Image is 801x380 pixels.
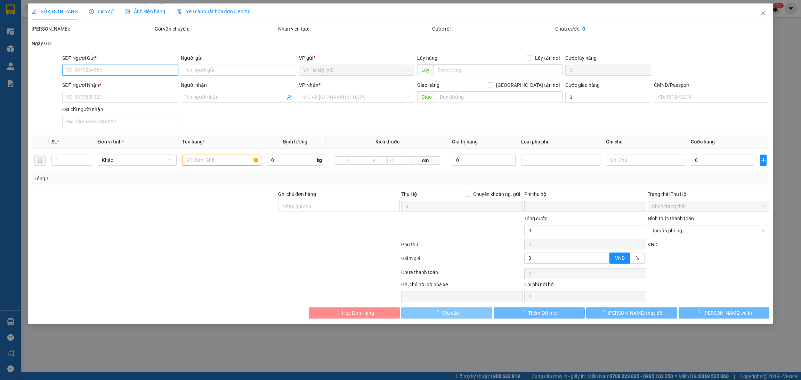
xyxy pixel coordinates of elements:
span: Cước hàng [691,139,715,144]
span: Giá trị hàng [452,139,478,144]
div: [PERSON_NAME]: [32,25,153,33]
span: Ảnh kiện hàng [125,9,165,14]
span: Giao [417,91,436,102]
span: VND [615,255,625,261]
span: Định lượng [283,139,307,144]
input: Cước giao hàng [565,92,651,103]
input: C [387,156,411,165]
div: Giảm giá [400,255,524,267]
b: 0 [582,26,585,32]
span: Kích thước [375,139,399,144]
input: Ghi chú đơn hàng [278,201,400,212]
span: Khác [102,155,173,165]
div: SĐT Người Nhận [62,81,178,89]
button: [PERSON_NAME] và In [679,307,770,319]
span: VND [648,242,657,247]
span: VP Hà Nội X.E [303,65,410,75]
span: Yêu cầu [442,309,459,317]
span: Hủy Đơn Hàng [342,309,374,317]
input: Ghi Chú [606,155,685,166]
span: [PERSON_NAME] thay đổi [608,309,663,317]
span: VP Nhận [299,82,318,88]
span: user-add [286,94,292,100]
span: Đơn vị tính [98,139,124,144]
div: Địa chỉ người nhận [62,106,178,113]
button: plus [760,155,767,166]
button: Yêu cầu [401,307,492,319]
button: [PERSON_NAME] thay đổi [586,307,677,319]
div: Ghi chú nội bộ nhà xe [401,281,523,291]
div: CMND/Passport [654,81,769,89]
span: edit [32,9,37,14]
span: cm [411,156,440,165]
img: icon [176,9,182,15]
span: Thêm ĐH mới [528,309,558,317]
th: Ghi chú [603,135,688,149]
span: Chuyển khoản ng. gửi [470,190,523,198]
span: Lấy [417,64,433,75]
div: Gói vận chuyển: [155,25,276,33]
span: Thu Hộ [401,191,417,197]
button: delete [34,155,46,166]
div: Nhân viên tạo: [278,25,431,33]
input: Dọc đường [436,91,562,102]
div: Cước rồi : [432,25,554,33]
span: Lấy tận nơi [532,54,563,62]
label: Cước giao hàng [565,82,600,88]
div: Chưa cước : [555,25,677,33]
label: Hình thức thanh toán [648,216,694,221]
span: picture [125,9,130,14]
div: Chi phí nội bộ [524,281,646,291]
span: loading [334,310,342,315]
button: Hủy Đơn Hàng [309,307,400,319]
div: Phụ thu [400,241,524,253]
span: loading [600,310,608,315]
span: loading [434,310,442,315]
label: Cước lấy hàng [565,55,597,61]
span: loading [696,310,703,315]
div: VP gửi [299,54,414,62]
span: % [636,255,639,261]
div: Ngày GD: [32,40,153,47]
span: Giao hàng [417,82,439,88]
label: Ghi chú đơn hàng [278,191,316,197]
span: Tên hàng [182,139,205,144]
span: SL [51,139,57,144]
div: SĐT Người Gửi [62,54,178,62]
input: Địa chỉ của người nhận [62,116,178,127]
div: Phí thu hộ [524,190,646,201]
div: Chưa thanh toán [400,269,524,281]
span: Yêu cầu xuất hóa đơn điện tử [176,9,250,14]
input: Dọc đường [433,64,562,75]
span: Lấy hàng [417,55,437,61]
div: Người nhận [181,81,296,89]
input: R [361,156,387,165]
button: Close [753,3,773,23]
span: Tại văn phòng [652,225,765,236]
div: Tổng: 1 [34,175,309,182]
button: Thêm ĐH mới [494,307,585,319]
span: Lịch sử [89,9,114,14]
span: [GEOGRAPHIC_DATA] tận nơi [493,81,563,89]
span: clock-circle [89,9,94,14]
div: Trạng thái Thu Hộ [648,190,769,198]
span: [PERSON_NAME] và In [703,309,752,317]
input: Cước lấy hàng [565,65,651,76]
input: D [335,156,361,165]
span: kg [316,155,323,166]
span: close [760,10,766,16]
div: Người gửi [181,54,296,62]
th: Loại phụ phí [518,135,603,149]
span: Tổng cước [524,216,547,221]
span: Chọn trạng thái [652,201,765,212]
span: loading [520,310,528,315]
input: VD: Bàn, Ghế [182,155,261,166]
span: SỬA ĐƠN HÀNG [32,9,78,14]
span: plus [760,157,766,163]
